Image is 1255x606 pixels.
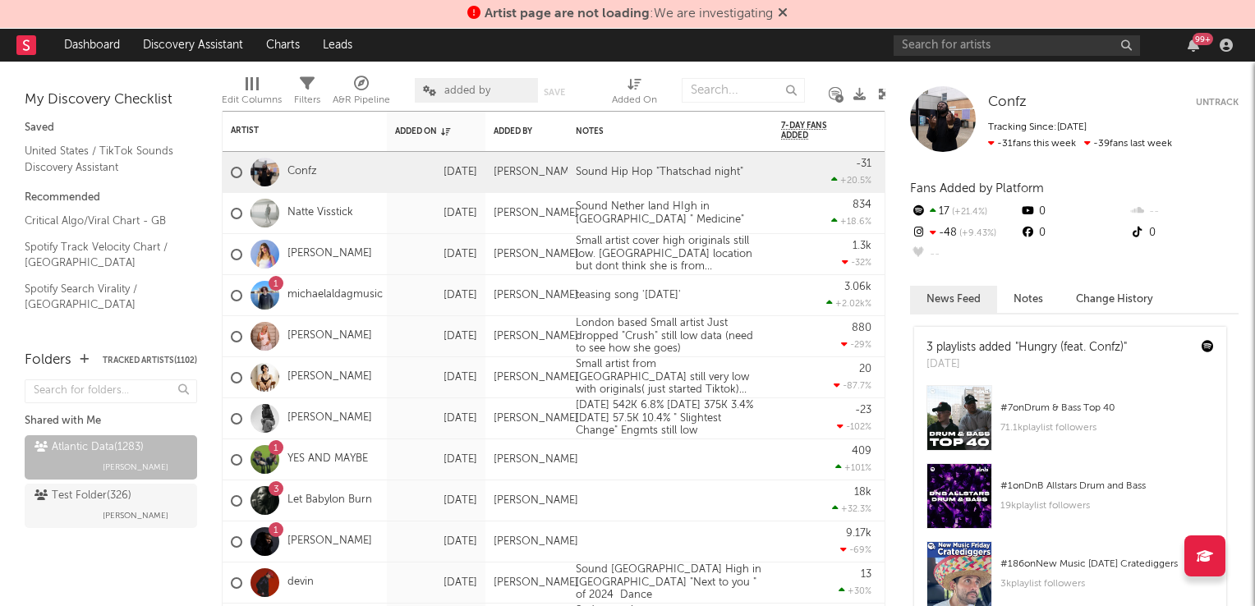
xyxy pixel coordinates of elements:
div: [PERSON_NAME] [494,248,578,261]
div: [DATE] [395,327,477,347]
span: -31 fans this week [988,139,1076,149]
div: Edit Columns [222,90,282,110]
div: Edit Columns [222,70,282,117]
div: [PERSON_NAME] [494,289,578,302]
div: Added On [612,70,657,117]
div: +30 % [839,585,871,596]
span: [PERSON_NAME] [103,457,168,477]
div: 3k playlist followers [1000,574,1214,594]
div: 1.3k [853,241,871,251]
div: -102 % [837,421,871,432]
div: -29 % [841,339,871,350]
a: Let Babylon Burn [287,494,372,507]
div: +18.6 % [831,216,871,227]
div: 17 [910,201,1019,223]
div: -31 [856,158,871,169]
div: [PERSON_NAME] [494,330,578,343]
div: [DATE] [395,368,477,388]
div: +32.3 % [832,503,871,514]
div: [DATE] [395,245,477,264]
span: 7-Day Fans Added [781,121,847,140]
a: [PERSON_NAME] [287,329,372,343]
div: 3 playlists added [926,339,1127,356]
a: michaelaldagmusic [287,288,383,302]
a: #1onDnB Allstars Drum and Bass19kplaylist followers [914,463,1226,541]
a: YES AND MAYBE [287,452,368,466]
a: Confz [988,94,1027,111]
div: # 7 on Drum & Bass Top 40 [1000,398,1214,418]
div: -87.7 % [834,380,871,391]
a: Atlantic Data(1283)[PERSON_NAME] [25,435,197,480]
div: [DATE] [395,450,477,470]
div: 19k playlist followers [1000,496,1214,516]
a: Test Folder(326)[PERSON_NAME] [25,484,197,528]
input: Search... [682,78,805,103]
span: -39 fans last week [988,139,1172,149]
div: [DATE] [395,286,477,305]
button: 99+ [1188,39,1199,52]
div: -48 [910,223,1019,244]
div: My Discovery Checklist [25,90,197,110]
div: 99 + [1193,33,1213,45]
a: "Hungry (feat. Confz)" [1015,342,1127,353]
div: Small artist cover high originals still low. [GEOGRAPHIC_DATA] location but dont think she is fro... [568,235,773,273]
div: # 186 on New Music [DATE] Cratediggers [1000,554,1214,574]
div: 880 [852,323,871,333]
input: Search for folders... [25,379,197,403]
div: -- [1129,201,1239,223]
div: # 1 on DnB Allstars Drum and Bass [1000,476,1214,496]
div: [PERSON_NAME] [494,576,578,590]
div: A&R Pipeline [333,70,390,117]
input: Search for artists [894,35,1140,56]
div: Added On [395,126,453,136]
div: 0 [1019,201,1129,223]
button: Notes [997,286,1060,313]
a: #7onDrum & Bass Top 4071.1kplaylist followers [914,385,1226,463]
span: Tracking Since: [DATE] [988,122,1087,132]
div: [PERSON_NAME] [494,535,578,549]
a: Natte Visstick [287,206,353,220]
div: +2.02k % [826,298,871,309]
button: Change History [1060,286,1170,313]
a: Confz [287,165,317,179]
span: : We are investigating [485,7,773,21]
a: devin [287,576,314,590]
div: -32 % [842,257,871,268]
div: Sound Hip Hop "Thatschad night" [568,166,752,179]
div: 834 [853,200,871,210]
a: Discovery Assistant [131,29,255,62]
div: Folders [25,351,71,370]
div: [DATE] [395,491,477,511]
div: Filters [294,90,320,110]
div: Shared with Me [25,411,197,431]
div: Recommended [25,188,197,208]
button: News Feed [910,286,997,313]
div: +101 % [835,462,871,473]
div: Filters [294,70,320,117]
div: Sound [GEOGRAPHIC_DATA] High in [GEOGRAPHIC_DATA] "Next to you " of 2024 Dance [568,563,773,602]
div: [PERSON_NAME] [494,453,578,466]
div: -- [910,244,1019,265]
div: teasing song '[DATE]' [568,289,689,302]
span: Dismiss [778,7,788,21]
div: 71.1k playlist followers [1000,418,1214,438]
div: Notes [576,126,740,136]
div: 3.06k [844,282,871,292]
a: Leads [311,29,364,62]
div: [DATE] [395,163,477,182]
div: Small artist from [GEOGRAPHIC_DATA] still very low with originals( just started Tiktok) Cover 45.... [568,358,773,397]
div: -23 [855,405,871,415]
span: added by [444,85,490,96]
div: [PERSON_NAME] [494,207,578,220]
div: +20.5 % [831,175,871,186]
div: [PERSON_NAME] [494,166,578,179]
div: London based Small artist Just dropped "Crush" still low data (need to see how she goes) [568,317,773,356]
div: [DATE] [395,573,477,593]
div: 20 [859,364,871,374]
a: Dashboard [53,29,131,62]
a: [PERSON_NAME] [287,535,372,549]
a: [PERSON_NAME] [287,411,372,425]
a: United States / TikTok Sounds Discovery Assistant [25,142,181,176]
span: [PERSON_NAME] [103,506,168,526]
div: 0 [1019,223,1129,244]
